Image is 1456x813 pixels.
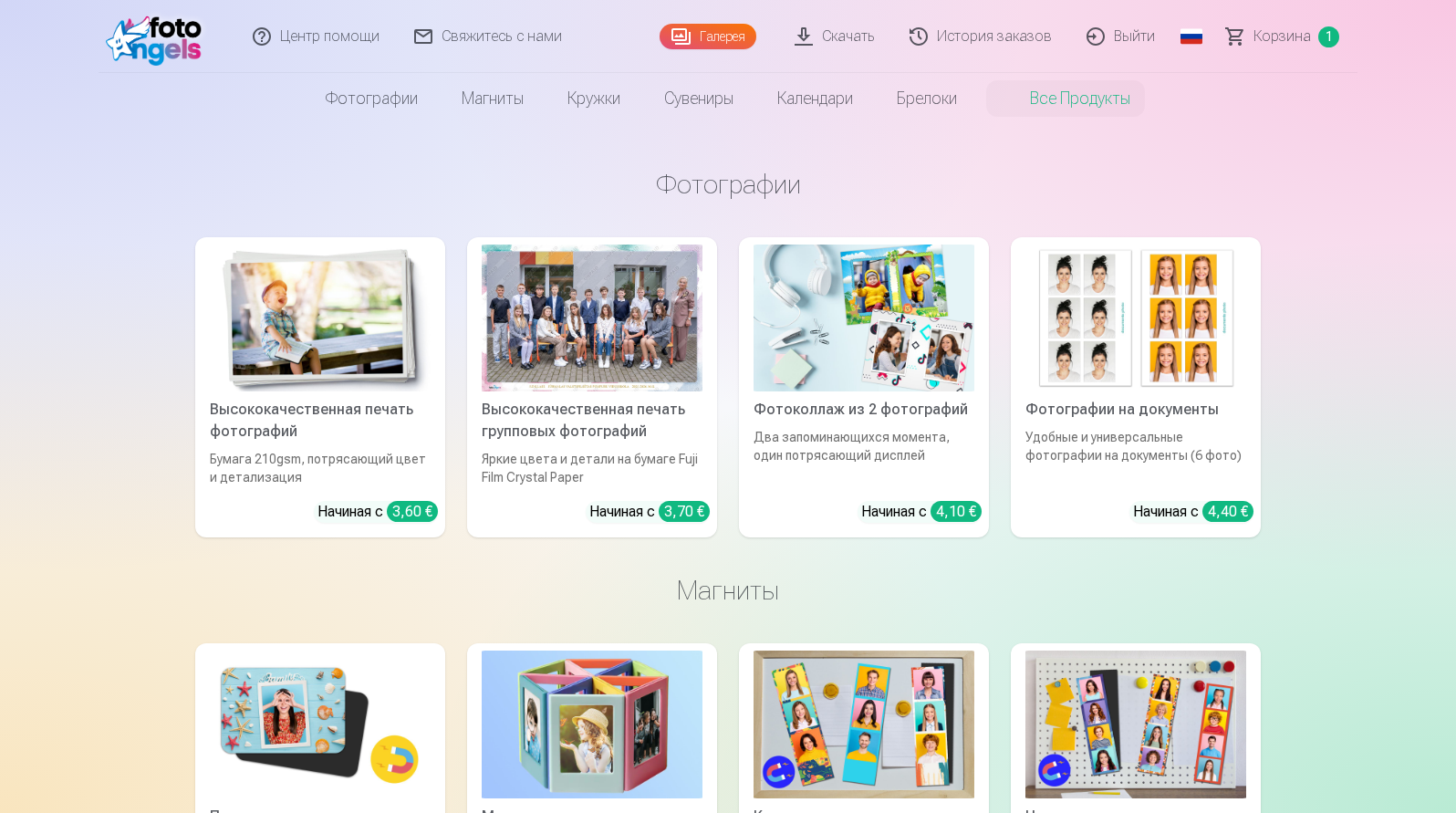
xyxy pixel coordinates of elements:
a: Календари [755,73,875,124]
h3: Магниты [210,574,1246,607]
img: Персонализированные фотомагниты [210,651,431,797]
div: Яркие цвета и детали на бумаге Fuji Film Crystal Paper [474,450,710,486]
span: 1 [1318,26,1339,47]
span: Корзина [1253,26,1311,47]
a: Фотографии на документыФотографии на документыУдобные и универсальные фотографии на документы (6 ... [1011,237,1261,537]
a: Фотографии [304,73,440,124]
div: 3,70 € [659,501,710,522]
img: Фотоколлаж из 2 фотографий [754,245,974,391]
div: Фотоколлаж из 2 фотографий [746,399,982,421]
img: Высококачественная печать фотографий [210,245,431,391]
a: Все продукты [979,73,1152,124]
a: Магниты [440,73,546,124]
a: Сувениры [642,73,755,124]
a: Брелоки [875,73,979,124]
div: Высококачественная печать групповых фотографий [474,399,710,443]
a: Высококачественная печать групповых фотографийЯркие цвета и детали на бумаге Fuji Film Crystal Pa... [467,237,717,537]
div: 4,10 € [931,501,982,522]
a: Галерея [660,24,756,49]
div: 4,40 € [1202,501,1253,522]
a: Фотоколлаж из 2 фотографийФотоколлаж из 2 фотографийДва запоминающихся момента, один потрясающий ... [739,237,989,537]
img: Фотографии на документы [1025,245,1246,391]
a: Высококачественная печать фотографийВысококачественная печать фотографийБумага 210gsm, потрясающи... [195,237,445,537]
div: Высококачественная печать фотографий [203,399,438,443]
div: Бумага 210gsm, потрясающий цвет и детализация [203,450,438,486]
h3: Фотографии [210,168,1246,201]
div: Начиная с [317,501,438,523]
div: Начиная с [1133,501,1253,523]
div: Фотографии на документы [1018,399,1253,421]
div: Два запоминающихся момента, один потрясающий дисплей [746,428,982,486]
img: /fa3 [106,7,211,66]
a: Кружки [546,73,642,124]
div: Удобные и универсальные фотографии на документы (6 фото) [1018,428,1253,486]
img: Магнитная пластиковая фоторамка [482,651,702,797]
div: Начиная с [861,501,982,523]
img: Нестареющие магниты в виде полосок с четырьмя фотографиями [1025,651,1246,797]
img: Классические магниты с тремя фотографиями [754,651,974,797]
div: 3,60 € [387,501,438,522]
div: Начиная с [589,501,710,523]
